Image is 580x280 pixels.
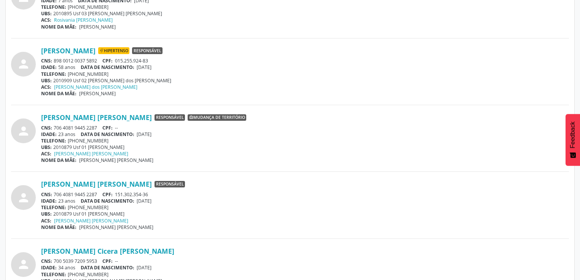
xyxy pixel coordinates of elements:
[41,46,96,55] a: [PERSON_NAME]
[41,90,76,97] span: NOME DA MÃE:
[79,157,153,163] span: [PERSON_NAME] [PERSON_NAME]
[41,191,52,198] span: CNS:
[41,198,57,204] span: IDADE:
[41,218,51,224] span: ACS:
[79,224,153,230] span: [PERSON_NAME] [PERSON_NAME]
[41,204,66,211] span: TELEFONE:
[102,58,113,64] span: CPF:
[188,114,246,121] span: Mudança de território
[102,125,113,131] span: CPF:
[115,191,148,198] span: 151.302.354-36
[17,124,30,138] i: person
[41,71,569,77] div: [PHONE_NUMBER]
[41,24,76,30] span: NOME DA MÃE:
[41,10,569,17] div: 2010895 Usf 03 [PERSON_NAME] [PERSON_NAME]
[41,144,52,150] span: UBS:
[115,58,148,64] span: 015.255.924-83
[41,77,569,84] div: 2010909 Usf 02 [PERSON_NAME] dos [PERSON_NAME]
[137,198,151,204] span: [DATE]
[41,113,152,122] a: [PERSON_NAME] [PERSON_NAME]
[41,264,57,271] span: IDADE:
[41,247,174,255] a: [PERSON_NAME] Cicera [PERSON_NAME]
[81,264,134,271] span: DATA DE NASCIMENTO:
[41,264,569,271] div: 34 anos
[98,47,129,54] span: Hipertenso
[41,10,52,17] span: UBS:
[569,122,576,148] span: Feedback
[41,125,569,131] div: 706 4081 9445 2287
[566,114,580,166] button: Feedback - Mostrar pesquisa
[137,264,151,271] span: [DATE]
[41,211,569,217] div: 2010879 Usf 01 [PERSON_NAME]
[102,258,113,264] span: CPF:
[54,150,128,157] a: [PERSON_NAME] [PERSON_NAME]
[41,131,569,138] div: 23 anos
[41,204,569,211] div: [PHONE_NUMBER]
[155,181,185,188] span: Responsável
[79,24,116,30] span: [PERSON_NAME]
[41,58,52,64] span: CNS:
[41,58,569,64] div: 898 0012 0037 5892
[41,211,52,217] span: UBS:
[41,258,569,264] div: 700 5039 7209 5953
[41,4,569,10] div: [PHONE_NUMBER]
[54,84,137,90] a: [PERSON_NAME] dos [PERSON_NAME]
[137,131,151,138] span: [DATE]
[137,64,151,70] span: [DATE]
[41,64,57,70] span: IDADE:
[102,191,113,198] span: CPF:
[41,138,569,144] div: [PHONE_NUMBER]
[54,218,128,224] a: [PERSON_NAME] [PERSON_NAME]
[17,191,30,205] i: person
[41,64,569,70] div: 58 anos
[41,198,569,204] div: 23 anos
[41,191,569,198] div: 706 4081 9445 2287
[41,150,51,157] span: ACS:
[41,258,52,264] span: CNS:
[41,84,51,90] span: ACS:
[132,47,163,54] span: Responsável
[81,198,134,204] span: DATA DE NASCIMENTO:
[155,114,185,121] span: Responsável
[41,17,51,23] span: ACS:
[41,224,76,230] span: NOME DA MÃE:
[41,144,569,150] div: 2010879 Usf 01 [PERSON_NAME]
[41,125,52,131] span: CNS:
[41,131,57,138] span: IDADE:
[115,258,118,264] span: --
[41,71,66,77] span: TELEFONE:
[41,157,76,163] span: NOME DA MÃE:
[41,271,66,278] span: TELEFONE:
[41,271,569,278] div: [PHONE_NUMBER]
[41,138,66,144] span: TELEFONE:
[54,17,113,23] a: Rosivania [PERSON_NAME]
[115,125,118,131] span: --
[41,180,152,188] a: [PERSON_NAME] [PERSON_NAME]
[17,57,30,71] i: person
[81,64,134,70] span: DATA DE NASCIMENTO:
[41,77,52,84] span: UBS:
[79,90,116,97] span: [PERSON_NAME]
[81,131,134,138] span: DATA DE NASCIMENTO:
[41,4,66,10] span: TELEFONE:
